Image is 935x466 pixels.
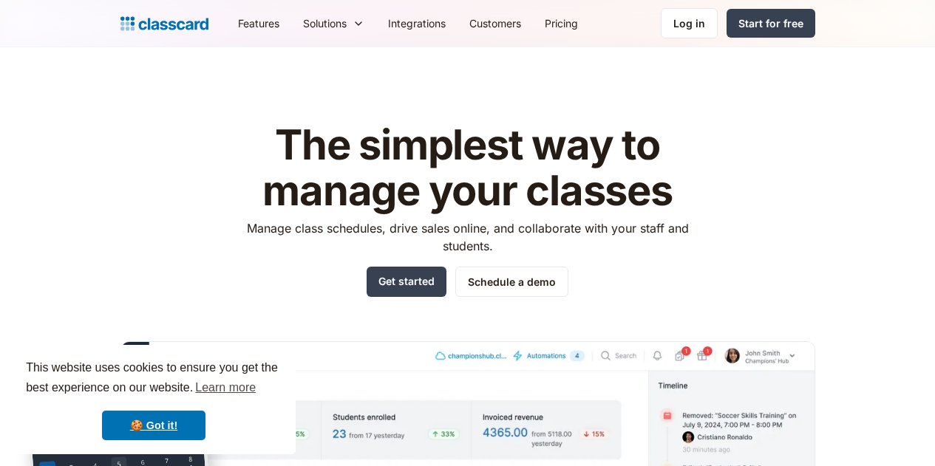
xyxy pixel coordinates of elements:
[738,16,803,31] div: Start for free
[12,345,296,454] div: cookieconsent
[455,267,568,297] a: Schedule a demo
[727,9,815,38] a: Start for free
[291,7,376,40] div: Solutions
[367,267,446,297] a: Get started
[226,7,291,40] a: Features
[193,377,258,399] a: learn more about cookies
[458,7,533,40] a: Customers
[303,16,347,31] div: Solutions
[102,411,205,440] a: dismiss cookie message
[233,219,702,255] p: Manage class schedules, drive sales online, and collaborate with your staff and students.
[376,7,458,40] a: Integrations
[120,13,208,34] a: Logo
[661,8,718,38] a: Log in
[673,16,705,31] div: Log in
[533,7,590,40] a: Pricing
[26,359,282,399] span: This website uses cookies to ensure you get the best experience on our website.
[233,123,702,213] h1: The simplest way to manage your classes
